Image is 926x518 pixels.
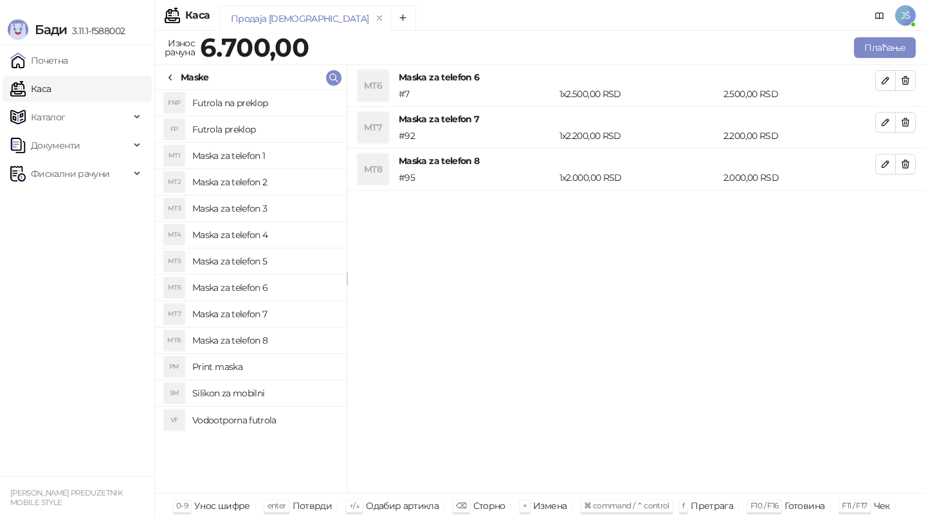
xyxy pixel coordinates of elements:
div: Готовина [785,497,824,514]
h4: Maska za telefon 2 [192,172,336,192]
div: 2.000,00 RSD [721,171,878,185]
div: VF [164,410,185,430]
img: Logo [8,19,28,40]
div: Потврди [293,497,332,514]
span: JŠ [895,5,916,26]
div: MT8 [358,154,388,185]
div: FNP [164,93,185,113]
div: Продаја [DEMOGRAPHIC_DATA] [231,12,368,26]
div: # 7 [396,87,557,101]
div: MT3 [164,198,185,219]
div: 2.500,00 RSD [721,87,878,101]
div: MT8 [164,330,185,351]
span: + [523,501,527,510]
div: Каса [185,10,210,21]
span: Фискални рачуни [31,161,109,187]
h4: Vodootporna futrola [192,410,336,430]
div: Измена [533,497,567,514]
div: # 95 [396,171,557,185]
span: 3.11.1-f588002 [67,25,125,37]
h4: Maska za telefon 8 [192,330,336,351]
a: Каса [10,76,51,102]
span: F10 / F16 [750,501,778,510]
div: SM [164,383,185,403]
h4: Maska za telefon 6 [192,277,336,298]
div: MT6 [164,277,185,298]
h4: Maska za telefon 7 [399,112,875,126]
div: FP [164,119,185,140]
div: MT6 [358,70,388,101]
span: F11 / F17 [842,501,867,510]
a: Почетна [10,48,68,73]
div: PM [164,356,185,377]
div: 1 x 2.200,00 RSD [557,129,721,143]
div: Износ рачуна [162,35,197,60]
h4: Print maska [192,356,336,377]
div: Претрага [691,497,733,514]
h4: Maska za telefon 8 [399,154,875,168]
span: ⌘ command / ⌃ control [584,501,669,510]
div: MT7 [164,304,185,324]
span: ↑/↓ [349,501,359,510]
div: Чек [874,497,890,514]
span: Каталог [31,104,66,130]
h4: Maska za telefon 7 [192,304,336,324]
div: Maske [181,70,209,84]
button: Add tab [390,5,416,31]
div: MT1 [164,145,185,166]
h4: Maska za telefon 6 [399,70,875,84]
h4: Futrola preklop [192,119,336,140]
div: MT4 [164,225,185,245]
h4: Futrola na preklop [192,93,336,113]
span: Документи [31,133,80,158]
span: 0-9 [176,501,188,510]
span: f [682,501,684,510]
div: 1 x 2.500,00 RSD [557,87,721,101]
div: grid [155,90,347,493]
div: 2.200,00 RSD [721,129,878,143]
small: [PERSON_NAME] PREDUZETNIK MOBILE STYLE [10,488,122,507]
div: Сторно [473,497,505,514]
div: Унос шифре [194,497,250,514]
div: # 92 [396,129,557,143]
h4: Maska za telefon 3 [192,198,336,219]
a: Документација [869,5,890,26]
strong: 6.700,00 [200,32,309,63]
h4: Maska za telefon 4 [192,225,336,245]
h4: Maska za telefon 1 [192,145,336,166]
h4: Silikon za mobilni [192,383,336,403]
button: remove [371,13,388,24]
span: ⌫ [456,501,466,510]
div: MT7 [358,112,388,143]
div: MT2 [164,172,185,192]
span: Бади [35,22,67,37]
div: 1 x 2.000,00 RSD [557,171,721,185]
h4: Maska za telefon 5 [192,251,336,272]
div: MT5 [164,251,185,272]
button: Плаћање [854,37,916,58]
div: Одабир артикла [366,497,439,514]
span: enter [268,501,286,510]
